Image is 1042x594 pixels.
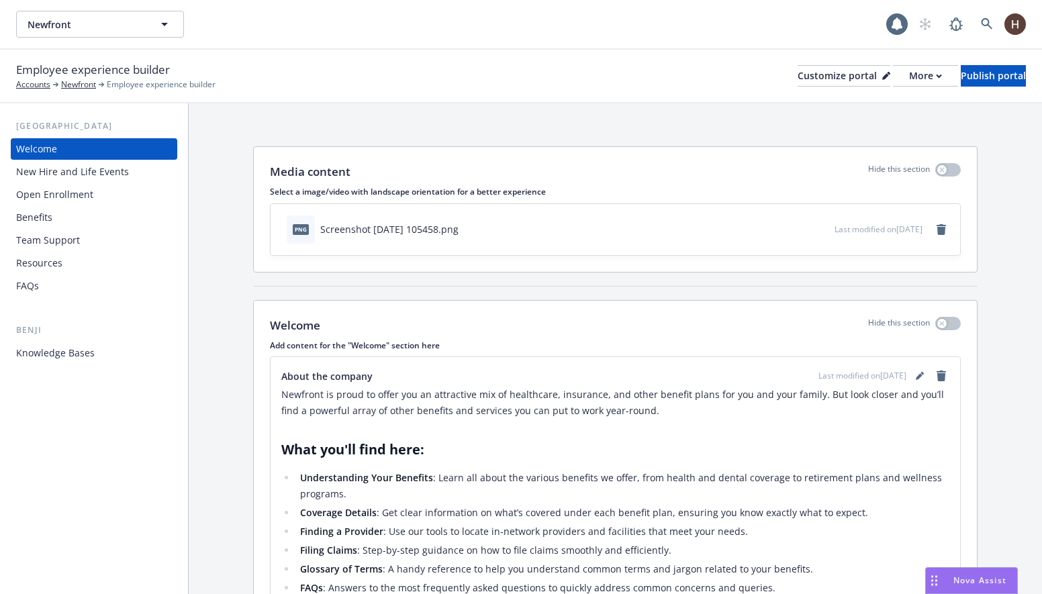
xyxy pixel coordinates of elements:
[961,65,1026,87] button: Publish portal
[893,65,958,87] button: More
[107,79,216,91] span: Employee experience builder
[796,222,806,236] button: download file
[16,275,39,297] div: FAQs
[16,161,129,183] div: New Hire and Life Events
[909,66,942,86] div: More
[11,275,177,297] a: FAQs
[933,368,949,384] a: remove
[16,342,95,364] div: Knowledge Bases
[300,471,433,484] strong: Understanding Your Benefits
[270,163,350,181] p: Media content
[293,224,309,234] span: png
[16,207,52,228] div: Benefits
[296,524,949,540] li: : Use our tools to locate in-network providers and facilities that meet your needs.
[11,119,177,133] div: [GEOGRAPHIC_DATA]
[281,440,949,459] h2: What you'll find here:
[926,568,943,593] div: Drag to move
[16,79,50,91] a: Accounts
[868,163,930,181] p: Hide this section
[817,222,829,236] button: preview file
[1004,13,1026,35] img: photo
[296,561,949,577] li: : A handy reference to help you understand common terms and jargon related to your benefits.
[281,369,373,383] span: About the company
[281,387,949,419] p: Newfront is proud to offer you an attractive mix of healthcare, insurance, and other benefit plan...
[925,567,1018,594] button: Nova Assist
[61,79,96,91] a: Newfront
[11,342,177,364] a: Knowledge Bases
[16,11,184,38] button: Newfront
[11,184,177,205] a: Open Enrollment
[296,470,949,502] li: : Learn all about the various benefits we offer, from health and dental coverage to retirement pl...
[11,161,177,183] a: New Hire and Life Events
[16,138,57,160] div: Welcome
[300,506,377,519] strong: Coverage Details
[11,252,177,274] a: Resources
[270,340,961,351] p: Add content for the "Welcome" section here
[11,138,177,160] a: Welcome
[835,224,922,235] span: Last modified on [DATE]
[270,186,961,197] p: Select a image/video with landscape orientation for a better experience
[16,61,170,79] span: Employee experience builder
[11,207,177,228] a: Benefits
[818,370,906,382] span: Last modified on [DATE]
[300,525,383,538] strong: Finding a Provider
[16,230,80,251] div: Team Support
[300,544,357,556] strong: Filing Claims
[16,252,62,274] div: Resources
[912,11,939,38] a: Start snowing
[320,222,459,236] div: Screenshot [DATE] 105458.png
[912,368,928,384] a: editPencil
[300,581,323,594] strong: FAQs
[16,184,93,205] div: Open Enrollment
[868,317,930,334] p: Hide this section
[270,317,320,334] p: Welcome
[798,65,890,87] button: Customize portal
[28,17,144,32] span: Newfront
[933,221,949,238] a: remove
[943,11,969,38] a: Report a Bug
[798,66,890,86] div: Customize portal
[953,575,1006,586] span: Nova Assist
[296,505,949,521] li: : Get clear information on what’s covered under each benefit plan, ensuring you know exactly what...
[296,542,949,558] li: : Step-by-step guidance on how to file claims smoothly and efficiently.
[11,324,177,337] div: Benji
[300,562,383,575] strong: Glossary of Terms
[11,230,177,251] a: Team Support
[974,11,1000,38] a: Search
[961,66,1026,86] div: Publish portal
